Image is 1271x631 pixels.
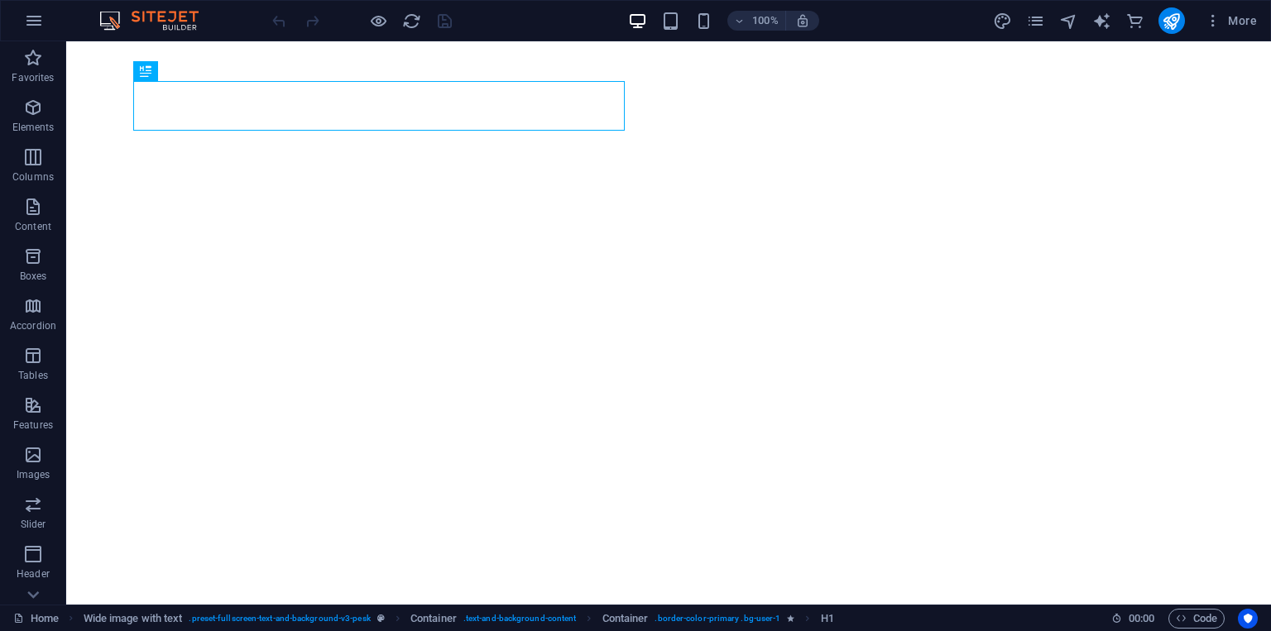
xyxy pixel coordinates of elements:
p: Content [15,220,51,233]
span: Code [1176,609,1217,629]
span: Click to select. Double-click to edit [84,609,183,629]
i: Design (Ctrl+Alt+Y) [993,12,1012,31]
i: Pages (Ctrl+Alt+S) [1026,12,1045,31]
span: Click to select. Double-click to edit [821,609,834,629]
button: 100% [727,11,786,31]
button: reload [401,11,421,31]
button: text_generator [1092,11,1112,31]
span: . text-and-background-content [463,609,577,629]
i: Reload page [402,12,421,31]
p: Tables [18,369,48,382]
a: Click to cancel selection. Double-click to open Pages [13,609,59,629]
button: navigator [1059,11,1079,31]
h6: Session time [1111,609,1155,629]
span: . preset-fullscreen-text-and-background-v3-pesk [189,609,370,629]
p: Header [17,567,50,581]
button: pages [1026,11,1046,31]
i: On resize automatically adjust zoom level to fit chosen device. [795,13,810,28]
span: 00 00 [1129,609,1154,629]
p: Slider [21,518,46,531]
button: Usercentrics [1238,609,1258,629]
p: Columns [12,170,54,184]
span: . border-color-primary .bg-user-1 [655,609,780,629]
i: AI Writer [1092,12,1111,31]
p: Elements [12,121,55,134]
p: Accordion [10,319,56,332]
nav: breadcrumb [84,609,834,629]
span: Click to select. Double-click to edit [410,609,457,629]
span: : [1140,612,1143,624]
button: publish [1158,7,1185,34]
button: Code [1168,609,1225,629]
button: commerce [1125,11,1145,31]
button: More [1198,7,1264,34]
i: Publish [1162,12,1181,31]
i: Element contains an animation [787,614,794,623]
span: Click to select. Double-click to edit [602,609,649,629]
i: Commerce [1125,12,1144,31]
button: Click here to leave preview mode and continue editing [368,11,388,31]
span: More [1205,12,1257,29]
i: Navigator [1059,12,1078,31]
p: Favorites [12,71,54,84]
button: design [993,11,1013,31]
p: Features [13,418,53,432]
img: Editor Logo [95,11,219,31]
h6: 100% [752,11,779,31]
i: This element is a customizable preset [377,614,385,623]
p: Boxes [20,270,47,283]
p: Images [17,468,50,481]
